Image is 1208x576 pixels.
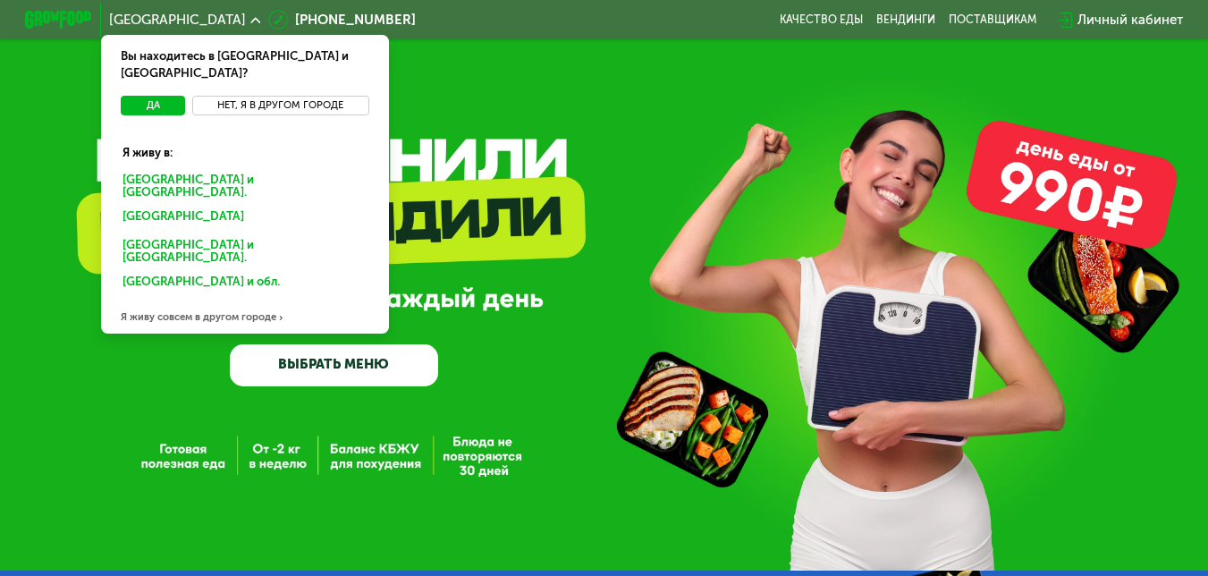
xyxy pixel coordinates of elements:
[101,35,390,96] div: Вы находитесь в [GEOGRAPHIC_DATA] и [GEOGRAPHIC_DATA]?
[949,13,1036,27] div: поставщикам
[111,271,373,298] div: [GEOGRAPHIC_DATA] и обл.
[268,10,416,30] a: [PHONE_NUMBER]
[876,13,935,27] a: Вендинги
[109,13,246,27] span: [GEOGRAPHIC_DATA]
[101,301,390,335] div: Я живу совсем в другом городе
[192,96,369,116] button: Нет, я в другом городе
[780,13,863,27] a: Качество еды
[121,96,185,116] button: Да
[111,205,373,232] div: [GEOGRAPHIC_DATA]
[230,344,439,386] a: ВЫБРАТЬ МЕНЮ
[111,233,379,268] div: [GEOGRAPHIC_DATA] и [GEOGRAPHIC_DATA].
[111,168,379,203] div: [GEOGRAPHIC_DATA] и [GEOGRAPHIC_DATA].
[111,131,379,162] div: Я живу в:
[1077,10,1183,30] div: Личный кабинет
